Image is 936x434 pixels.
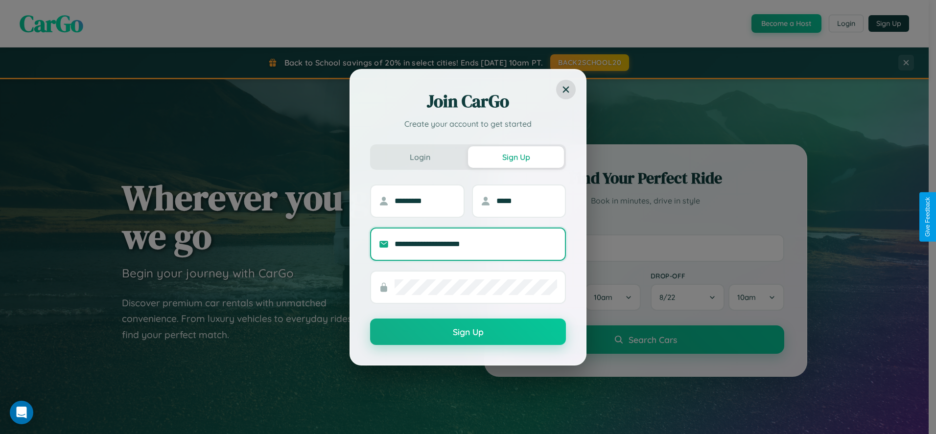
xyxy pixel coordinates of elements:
button: Sign Up [370,319,566,345]
button: Sign Up [468,146,564,168]
h2: Join CarGo [370,90,566,113]
div: Give Feedback [924,197,931,237]
div: Open Intercom Messenger [10,401,33,424]
button: Login [372,146,468,168]
p: Create your account to get started [370,118,566,130]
